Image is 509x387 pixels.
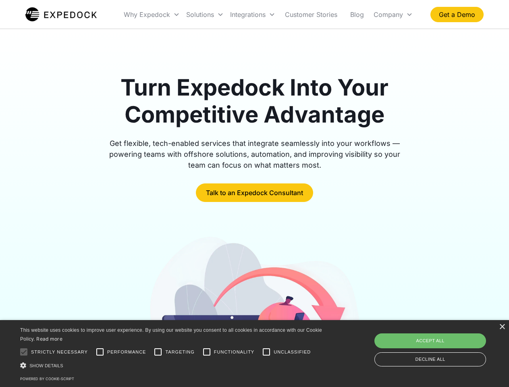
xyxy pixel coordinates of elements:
[165,349,194,356] span: Targeting
[183,1,227,28] div: Solutions
[186,10,214,19] div: Solutions
[230,10,266,19] div: Integrations
[344,1,370,28] a: Blog
[375,300,509,387] iframe: Chat Widget
[20,361,325,370] div: Show details
[120,1,183,28] div: Why Expedock
[36,336,62,342] a: Read more
[274,349,311,356] span: Unclassified
[374,10,403,19] div: Company
[370,1,416,28] div: Company
[25,6,97,23] a: home
[278,1,344,28] a: Customer Stories
[20,327,322,342] span: This website uses cookies to improve user experience. By using our website you consent to all coo...
[196,183,313,202] a: Talk to an Expedock Consultant
[227,1,278,28] div: Integrations
[100,74,409,128] h1: Turn Expedock Into Your Competitive Advantage
[100,138,409,171] div: Get flexible, tech-enabled services that integrate seamlessly into your workflows — powering team...
[20,377,74,381] a: Powered by cookie-script
[124,10,170,19] div: Why Expedock
[31,349,88,356] span: Strictly necessary
[25,6,97,23] img: Expedock Logo
[29,363,63,368] span: Show details
[430,7,484,22] a: Get a Demo
[214,349,254,356] span: Functionality
[107,349,146,356] span: Performance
